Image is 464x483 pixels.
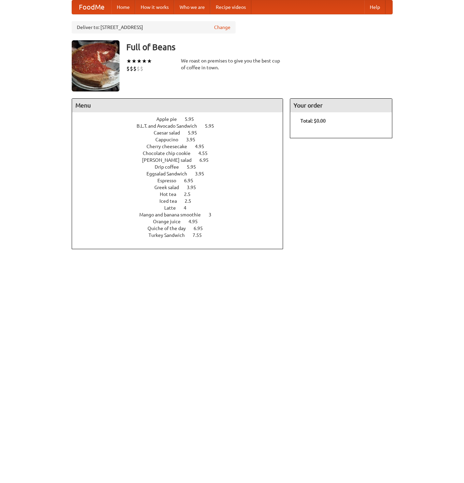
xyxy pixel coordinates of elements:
span: 4.55 [198,151,214,156]
li: $ [130,65,133,72]
a: Orange juice 4.95 [153,219,210,224]
a: FoodMe [72,0,111,14]
span: B.L.T. and Avocado Sandwich [137,123,204,129]
a: Cherry cheesecake 4.95 [146,144,217,149]
a: B.L.T. and Avocado Sandwich 5.95 [137,123,227,129]
span: Chocolate chip cookie [143,151,197,156]
h4: Menu [72,99,283,112]
li: ★ [131,57,137,65]
a: Drip coffee 5.95 [155,164,209,170]
a: Iced tea 2.5 [159,198,204,204]
span: 4.95 [195,144,211,149]
span: Caesar salad [154,130,187,136]
span: [PERSON_NAME] salad [142,157,198,163]
a: Espresso 6.95 [157,178,206,183]
a: Hot tea 2.5 [160,191,203,197]
span: Mango and banana smoothie [139,212,208,217]
li: $ [137,65,140,72]
span: 6.95 [199,157,215,163]
span: Cappucino [155,137,185,142]
li: $ [133,65,137,72]
span: Orange juice [153,219,187,224]
span: 7.55 [193,232,209,238]
span: 5.95 [185,116,201,122]
span: 5.95 [205,123,221,129]
li: ★ [126,57,131,65]
span: Apple pie [156,116,184,122]
span: Greek salad [154,185,186,190]
li: ★ [142,57,147,65]
a: Help [364,0,385,14]
a: Chocolate chip cookie 4.55 [143,151,220,156]
span: 5.95 [188,130,204,136]
span: 6.95 [194,226,210,231]
li: $ [126,65,130,72]
span: 3 [209,212,218,217]
span: Eggsalad Sandwich [146,171,194,176]
div: Deliver to: [STREET_ADDRESS] [72,21,236,33]
h3: Full of Beans [126,40,393,54]
li: ★ [137,57,142,65]
a: Eggsalad Sandwich 3.95 [146,171,217,176]
span: Cherry cheesecake [146,144,194,149]
a: Greek salad 3.95 [154,185,209,190]
a: Turkey Sandwich 7.55 [149,232,214,238]
span: 3.95 [195,171,211,176]
span: Quiche of the day [147,226,193,231]
div: We roast on premises to give you the best cup of coffee in town. [181,57,283,71]
span: Iced tea [159,198,184,204]
h4: Your order [290,99,392,112]
a: Who we are [174,0,210,14]
a: Change [214,24,230,31]
a: Apple pie 5.95 [156,116,207,122]
a: Home [111,0,135,14]
a: Cappucino 3.95 [155,137,208,142]
span: 4 [184,205,193,211]
span: 2.5 [185,198,198,204]
li: ★ [147,57,152,65]
span: 3.95 [187,185,203,190]
span: 3.95 [186,137,202,142]
span: Espresso [157,178,183,183]
a: How it works [135,0,174,14]
a: Mango and banana smoothie 3 [139,212,224,217]
span: Turkey Sandwich [149,232,192,238]
a: Caesar salad 5.95 [154,130,210,136]
b: Total: $0.00 [300,118,326,124]
img: angular.jpg [72,40,119,91]
span: Latte [164,205,183,211]
span: 6.95 [184,178,200,183]
a: [PERSON_NAME] salad 6.95 [142,157,221,163]
span: 2.5 [184,191,197,197]
span: Drip coffee [155,164,186,170]
span: 5.95 [187,164,203,170]
a: Quiche of the day 6.95 [147,226,215,231]
a: Latte 4 [164,205,199,211]
span: Hot tea [160,191,183,197]
span: 4.95 [188,219,205,224]
li: $ [140,65,143,72]
a: Recipe videos [210,0,251,14]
